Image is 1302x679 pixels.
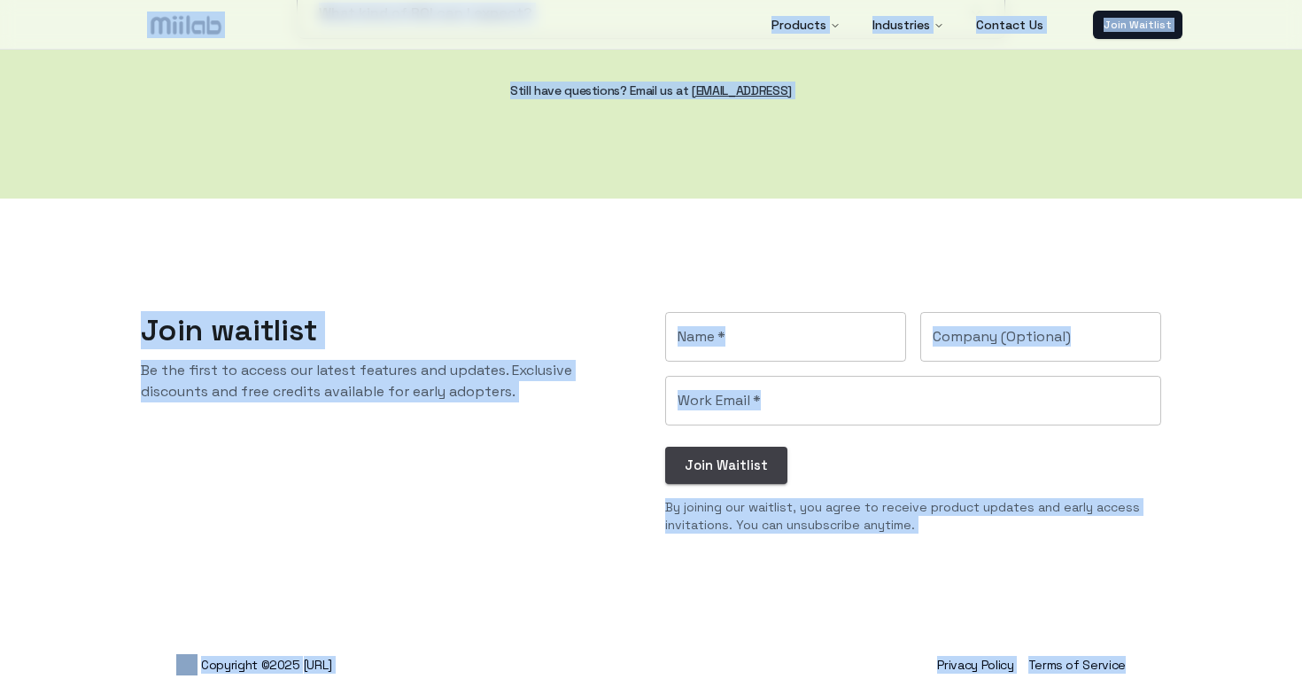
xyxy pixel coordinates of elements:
[858,7,958,43] button: Industries
[141,312,637,349] h2: Join waitlist
[962,7,1058,43] a: Contact Us
[757,7,1058,43] nav: Main
[176,654,332,675] span: Copyright © 2025
[665,498,1161,534] p: By joining our waitlist, you agree to receive product updates and early access invitations. You c...
[176,654,198,675] img: Logo
[141,360,637,402] p: Be the first to access our latest features and updates. Exclusive discounts and free credits avai...
[665,447,787,484] button: Join Waitlist
[937,657,1013,673] a: Privacy Policy
[304,656,332,674] a: [URL]
[1093,11,1182,39] a: Join Waitlist
[757,7,855,43] button: Products
[98,82,1204,99] h4: Still have questions? Email us at
[692,82,792,98] a: [EMAIL_ADDRESS]
[147,12,225,38] img: Logo
[1028,657,1126,673] a: Terms of Service
[120,12,252,38] a: Logo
